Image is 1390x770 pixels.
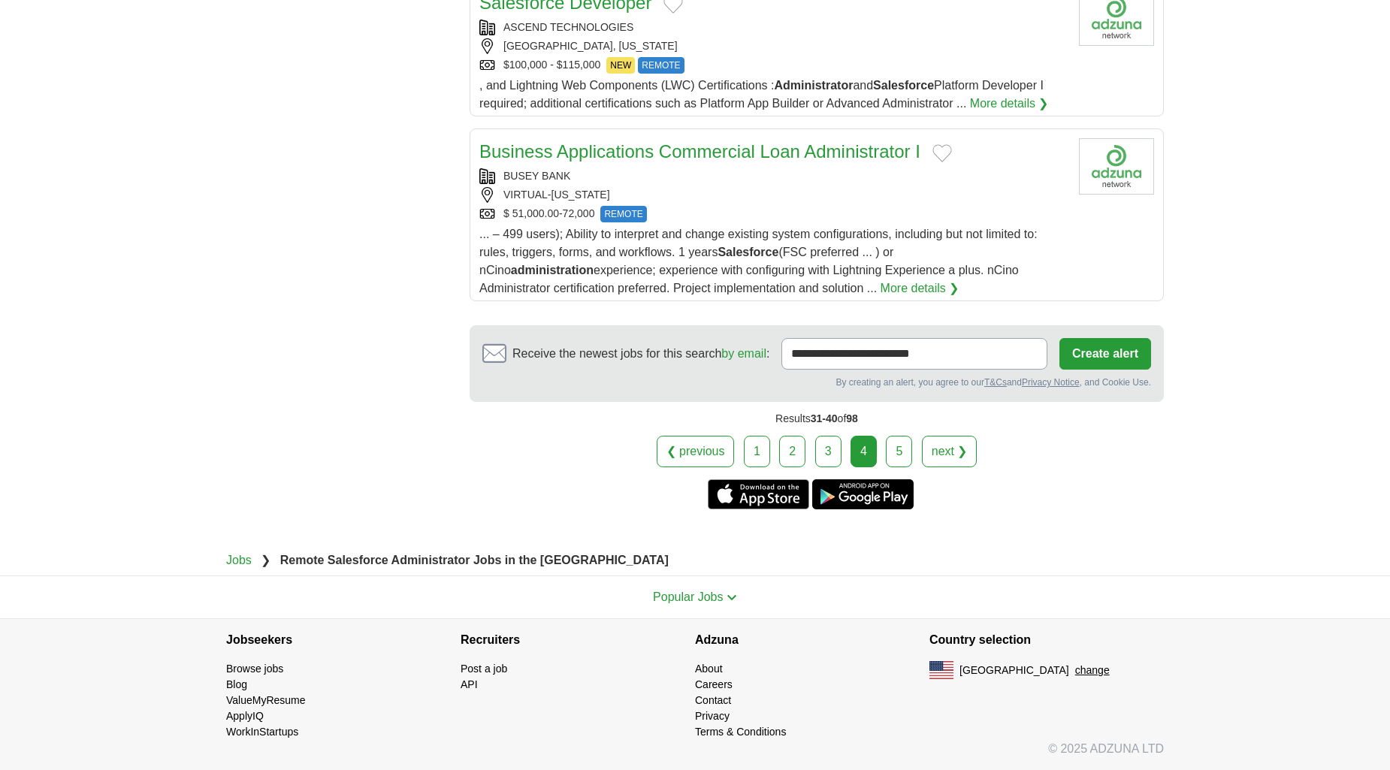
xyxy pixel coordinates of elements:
[929,661,953,679] img: US flag
[1022,377,1080,388] a: Privacy Notice
[470,402,1164,436] div: Results of
[695,694,731,706] a: Contact
[479,187,1067,203] div: VIRTUAL-[US_STATE]
[653,590,723,603] span: Popular Jobs
[959,663,1069,678] span: [GEOGRAPHIC_DATA]
[226,678,247,690] a: Blog
[226,726,298,738] a: WorkInStartups
[812,479,914,509] a: Get the Android app
[708,479,809,509] a: Get the iPhone app
[479,79,1044,110] span: , and Lightning Web Components (LWC) Certifications : and Platform Developer I required; addition...
[881,279,959,297] a: More details ❯
[695,663,723,675] a: About
[815,436,842,467] a: 3
[1059,338,1151,370] button: Create alert
[873,79,934,92] strong: Salesforce
[606,57,635,74] span: NEW
[479,57,1067,74] div: $100,000 - $115,000
[479,206,1067,222] div: $ 51,000.00-72,000
[479,228,1038,294] span: ... – 499 users); Ability to interpret and change existing system configurations, including but n...
[600,206,646,222] span: REMOTE
[851,436,877,467] div: 4
[744,436,770,467] a: 1
[479,38,1067,54] div: [GEOGRAPHIC_DATA], [US_STATE]
[638,57,684,74] span: REMOTE
[811,412,838,424] span: 31-40
[984,377,1007,388] a: T&Cs
[479,20,1067,35] div: ASCEND TECHNOLOGIES
[482,376,1151,389] div: By creating an alert, you agree to our and , and Cookie Use.
[511,264,594,276] strong: administration
[226,663,283,675] a: Browse jobs
[512,345,769,363] span: Receive the newest jobs for this search :
[214,740,1176,770] div: © 2025 ADZUNA LTD
[970,95,1049,113] a: More details ❯
[461,678,478,690] a: API
[929,619,1164,661] h4: Country selection
[932,144,952,162] button: Add to favorite jobs
[479,168,1067,184] div: BUSEY BANK
[1079,138,1154,195] img: Company logo
[280,554,669,566] strong: Remote Salesforce Administrator Jobs in the [GEOGRAPHIC_DATA]
[695,678,733,690] a: Careers
[226,710,264,722] a: ApplyIQ
[657,436,735,467] a: ❮ previous
[886,436,912,467] a: 5
[479,141,920,162] a: Business Applications Commercial Loan Administrator I
[727,594,737,601] img: toggle icon
[461,663,507,675] a: Post a job
[721,347,766,360] a: by email
[261,554,270,566] span: ❯
[695,726,786,738] a: Terms & Conditions
[774,79,853,92] strong: Administrator
[779,436,805,467] a: 2
[718,246,778,258] strong: Salesforce
[1075,663,1110,678] button: change
[226,694,306,706] a: ValueMyResume
[846,412,858,424] span: 98
[922,436,978,467] a: next ❯
[226,554,252,566] a: Jobs
[695,710,730,722] a: Privacy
